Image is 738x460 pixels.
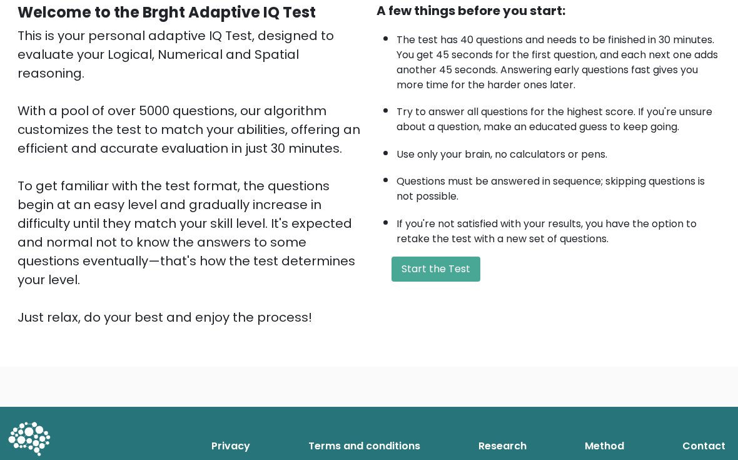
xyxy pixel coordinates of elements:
[303,434,425,459] a: Terms and conditions
[397,210,720,247] li: If you're not satisfied with your results, you have the option to retake the test with a new set ...
[392,257,480,282] button: Start the Test
[397,168,720,204] li: Questions must be answered in sequence; skipping questions is not possible.
[377,1,720,20] div: A few things before you start:
[473,434,532,459] a: Research
[18,26,361,327] div: This is your personal adaptive IQ Test, designed to evaluate your Logical, Numerical and Spatial ...
[677,434,730,459] a: Contact
[397,98,720,135] li: Try to answer all questions for the highest score. If you're unsure about a question, make an edu...
[18,2,316,23] b: Welcome to the Brght Adaptive IQ Test
[397,26,720,93] li: The test has 40 questions and needs to be finished in 30 minutes. You get 45 seconds for the firs...
[206,434,255,459] a: Privacy
[397,141,720,162] li: Use only your brain, no calculators or pens.
[580,434,629,459] a: Method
